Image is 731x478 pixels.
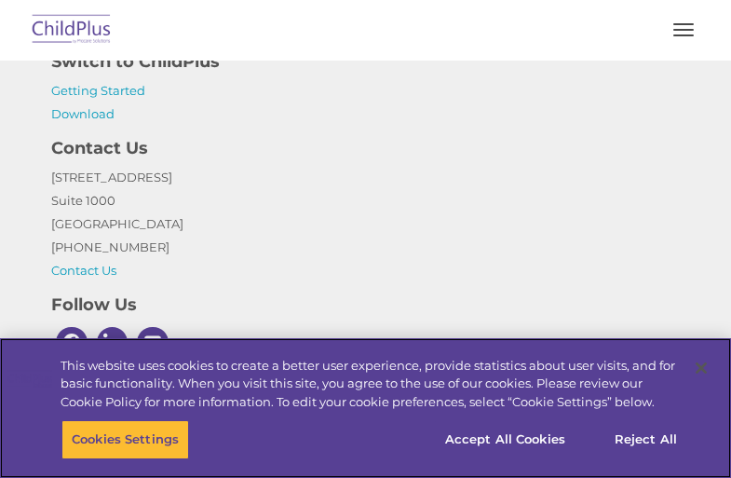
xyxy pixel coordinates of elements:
h4: Follow Us [51,292,680,318]
div: This website uses cookies to create a better user experience, provide statistics about user visit... [61,357,680,412]
p: [STREET_ADDRESS] Suite 1000 [GEOGRAPHIC_DATA] [PHONE_NUMBER] [51,166,680,282]
button: Reject All [588,420,704,459]
a: Linkedin [92,322,133,363]
a: Getting Started [51,83,145,98]
a: Youtube [132,322,173,363]
a: Contact Us [51,263,116,278]
a: Facebook [51,322,92,363]
h4: Switch to ChildPlus [51,48,680,75]
h4: Contact Us [51,135,680,161]
button: Accept All Cookies [435,420,575,459]
img: ChildPlus by Procare Solutions [28,8,115,52]
button: Close [681,348,722,389]
button: Cookies Settings [61,420,189,459]
a: Download [51,106,115,121]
